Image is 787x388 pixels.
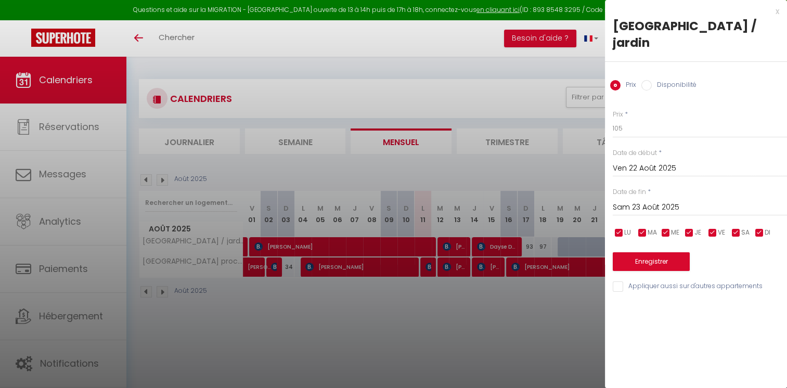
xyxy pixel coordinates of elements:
div: x [605,5,779,18]
label: Date de début [613,148,657,158]
label: Prix [613,110,623,120]
div: [GEOGRAPHIC_DATA] / jardin [613,18,779,51]
label: Prix [621,80,636,92]
span: JE [694,228,701,238]
label: Disponibilité [652,80,696,92]
iframe: LiveChat chat widget [743,344,787,388]
span: DI [765,228,770,238]
label: Date de fin [613,187,646,197]
span: ME [671,228,679,238]
button: Enregistrer [613,252,690,271]
span: LU [624,228,631,238]
span: SA [741,228,750,238]
span: MA [648,228,657,238]
span: VE [718,228,725,238]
